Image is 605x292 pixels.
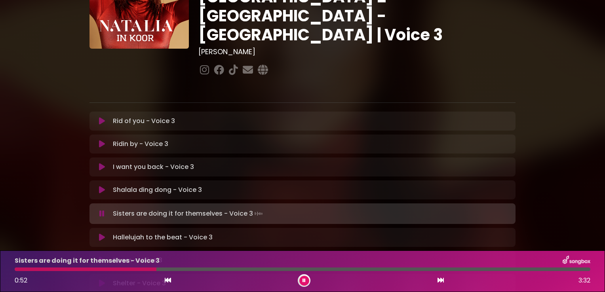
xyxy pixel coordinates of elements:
p: Shalala ding dong - Voice 3 [113,185,202,195]
img: songbox-logo-white.png [563,256,590,266]
p: Hallelujah to the beat - Voice 3 [113,233,213,242]
p: Rid of you - Voice 3 [113,116,175,126]
p: Sisters are doing it for themselves - Voice 3 [15,256,160,265]
p: I want you back - Voice 3 [113,162,194,172]
p: Sisters are doing it for themselves - Voice 3 [113,208,264,219]
span: 0:52 [15,276,27,285]
span: 3:32 [578,276,590,285]
img: waveform4.gif [253,208,264,219]
h3: [PERSON_NAME] [198,47,516,56]
p: Ridin by - Voice 3 [113,139,168,149]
